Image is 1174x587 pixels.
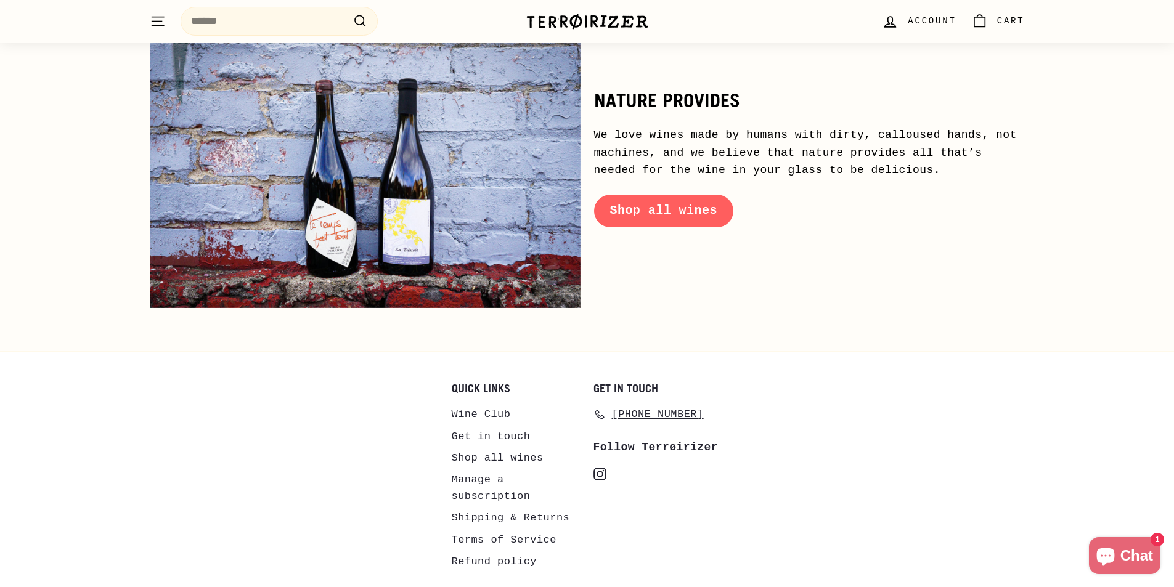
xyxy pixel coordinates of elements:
a: Wine Club [452,403,511,425]
span: [PHONE_NUMBER] [612,406,704,423]
a: Terms of Service [452,529,556,551]
h2: nature provides [594,90,1025,111]
div: Follow Terrøirizer [593,439,723,456]
a: Shop all wines [452,447,544,469]
a: Get in touch [452,426,531,447]
span: Cart [997,14,1025,28]
a: Manage a subscription [452,469,581,507]
a: Cart [964,3,1032,39]
inbox-online-store-chat: Shopify online store chat [1085,537,1164,577]
h2: Get in touch [593,383,723,395]
p: We love wines made by humans with dirty, calloused hands, not machines, and we believe that natur... [594,126,1025,179]
a: Account [874,3,963,39]
a: Shipping & Returns [452,507,570,528]
a: [PHONE_NUMBER] [593,403,704,425]
a: Refund policy [452,551,537,572]
h2: Quick links [452,383,581,395]
a: Shop all wines [594,195,733,227]
span: Account [908,14,956,28]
